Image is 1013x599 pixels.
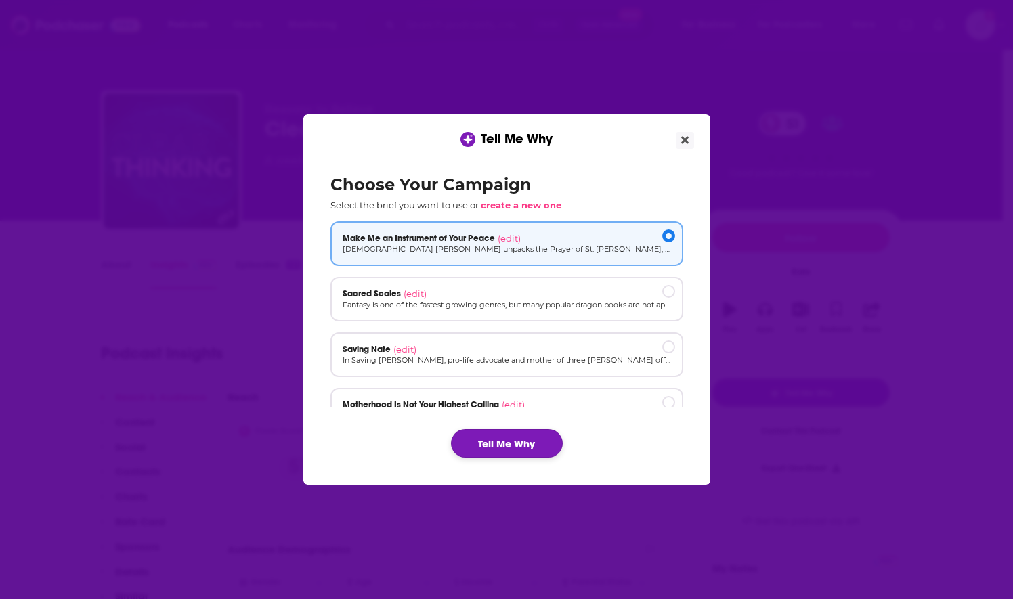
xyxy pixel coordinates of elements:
span: create a new one [481,200,561,210]
span: Saving Nate [343,344,391,355]
span: (edit) [393,344,416,355]
h2: Choose Your Campaign [330,175,683,194]
span: (edit) [502,399,525,410]
span: Motherhood Is Not Your Highest Calling [343,399,499,410]
img: tell me why sparkle [462,134,473,145]
p: In Saving [PERSON_NAME], pro-life advocate and mother of three [PERSON_NAME] offers her honest te... [343,355,671,366]
p: Fantasy is one of the fastest growing genres, but many popular dragon books are not appropriate f... [343,299,671,311]
span: (edit) [498,233,521,244]
p: [DEMOGRAPHIC_DATA] [PERSON_NAME] unpacks the Prayer of St. [PERSON_NAME], applying its timeless w... [343,244,671,255]
span: Tell Me Why [481,131,553,148]
p: Select the brief you want to use or . [330,200,683,210]
span: Sacred Scales [343,288,401,299]
button: Tell Me Why [451,429,563,458]
span: Make Me an Instrument of Your Peace [343,233,495,244]
span: (edit) [404,288,427,299]
button: Close [676,132,694,149]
